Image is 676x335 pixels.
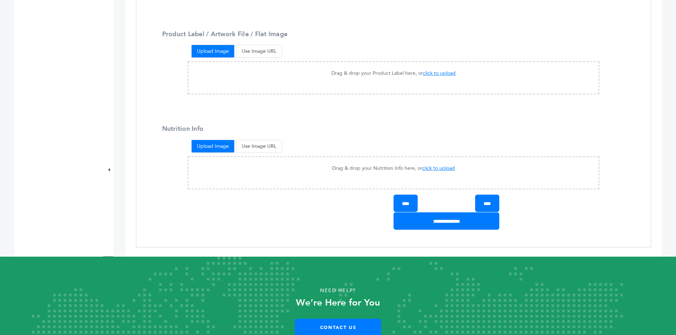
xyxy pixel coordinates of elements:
[423,70,456,77] span: click to upload
[191,140,235,153] button: Upload Image
[236,45,282,58] button: Use Image URL
[196,69,592,78] p: Drag & drop your Product Label here, or
[191,45,235,58] button: Upload Image
[296,296,380,309] strong: We’re Here for You
[34,285,642,296] p: Need Help?
[136,30,287,39] label: Product Label / Artwork File / Flat Image
[196,164,592,173] p: Drag & drop your Nutrition Info here, or
[236,140,282,153] button: Use Image URL
[136,124,212,133] label: Nutrition Info
[422,165,455,172] span: click to upload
